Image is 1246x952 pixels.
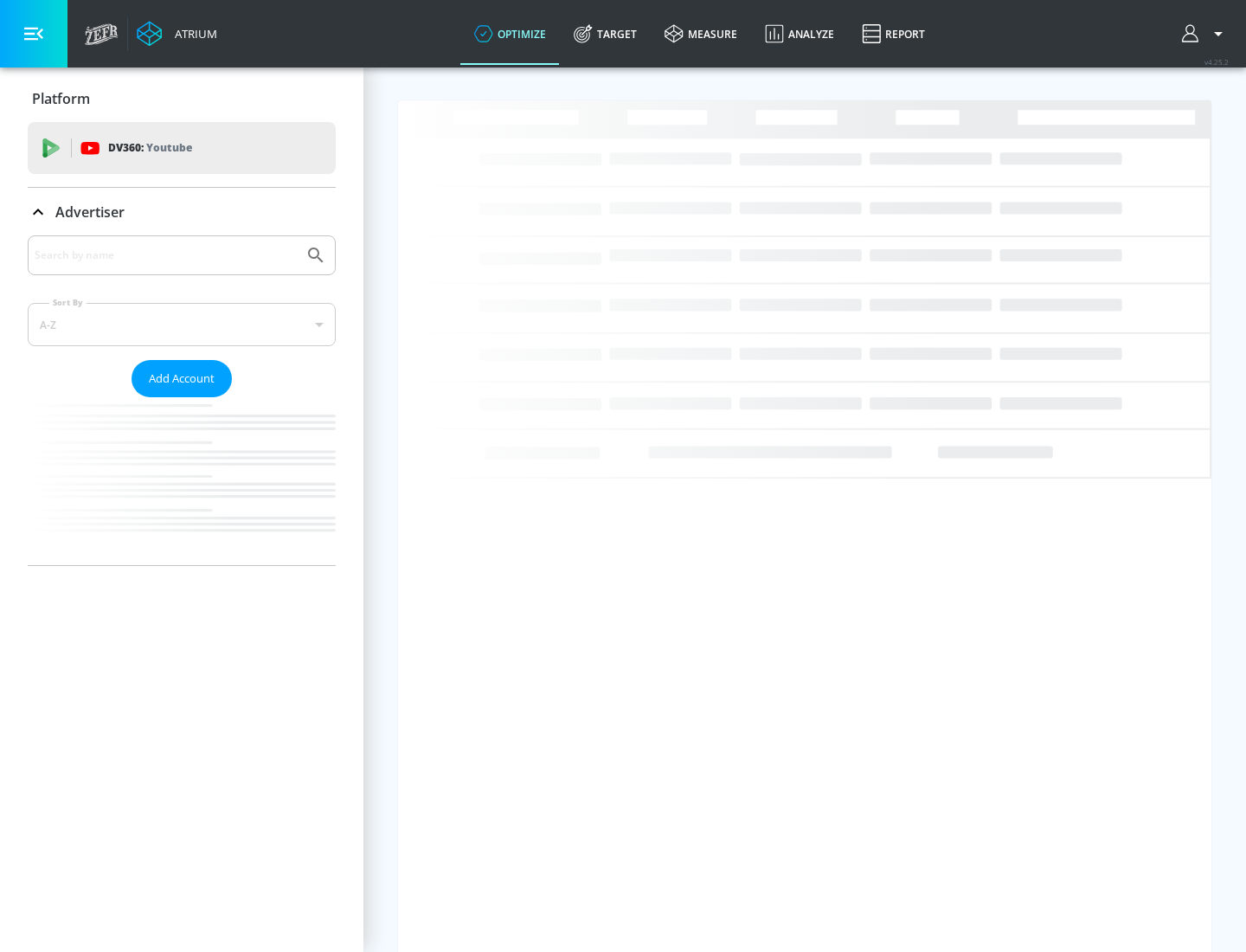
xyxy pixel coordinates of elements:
[1204,57,1229,67] span: v 4.25.2
[55,203,125,222] p: Advertiser
[460,3,560,65] a: optimize
[651,3,751,65] a: measure
[28,74,336,123] div: Platform
[146,138,192,157] p: Youtube
[108,138,192,158] p: DV360:
[49,297,87,308] label: Sort By
[28,122,336,174] div: DV360: Youtube
[32,89,90,108] p: Platform
[35,244,297,267] input: Search by name
[28,397,336,565] nav: list of Advertiser
[132,360,232,397] button: Add Account
[751,3,848,65] a: Analyze
[149,369,215,389] span: Add Account
[28,188,336,236] div: Advertiser
[137,21,217,47] a: Atrium
[28,235,336,565] div: Advertiser
[168,26,217,42] div: Atrium
[848,3,939,65] a: Report
[28,303,336,346] div: A-Z
[560,3,651,65] a: Target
